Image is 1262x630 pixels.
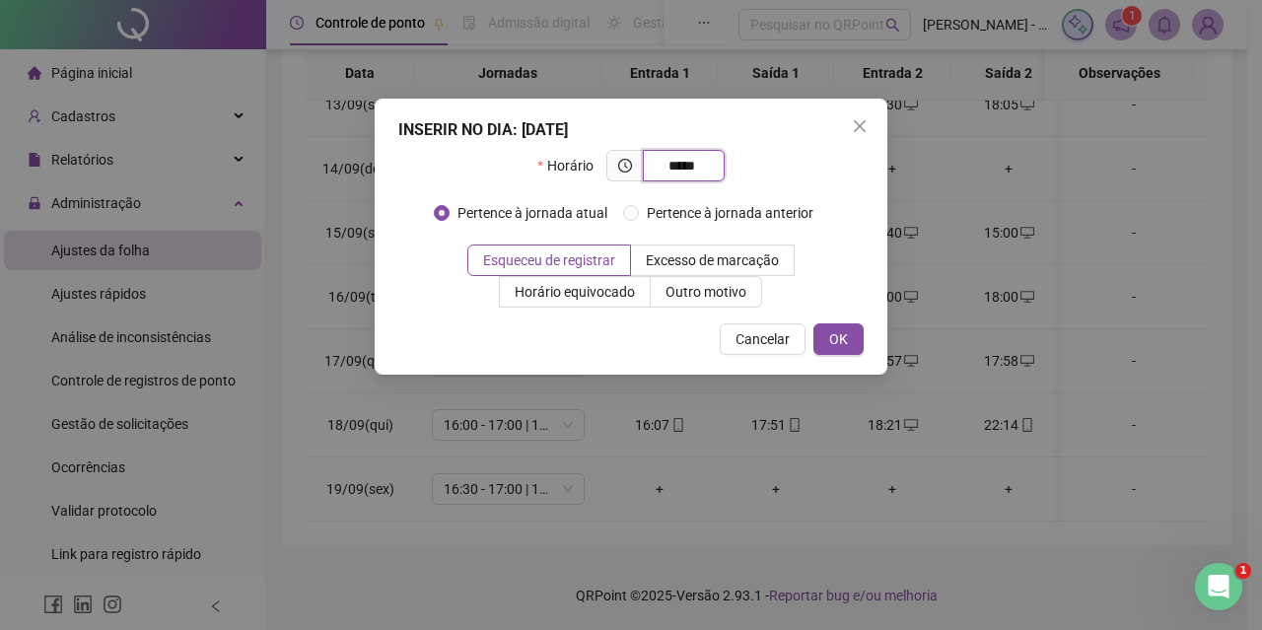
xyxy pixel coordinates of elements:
[829,328,848,350] span: OK
[720,323,806,355] button: Cancelar
[450,202,615,224] span: Pertence à jornada atual
[852,118,868,134] span: close
[646,252,779,268] span: Excesso de marcação
[1195,563,1242,610] iframe: Intercom live chat
[618,159,632,173] span: clock-circle
[483,252,615,268] span: Esqueceu de registrar
[844,110,876,142] button: Close
[1235,563,1251,579] span: 1
[666,284,746,300] span: Outro motivo
[736,328,790,350] span: Cancelar
[813,323,864,355] button: OK
[398,118,864,142] div: INSERIR NO DIA : [DATE]
[515,284,635,300] span: Horário equivocado
[537,150,605,181] label: Horário
[639,202,821,224] span: Pertence à jornada anterior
